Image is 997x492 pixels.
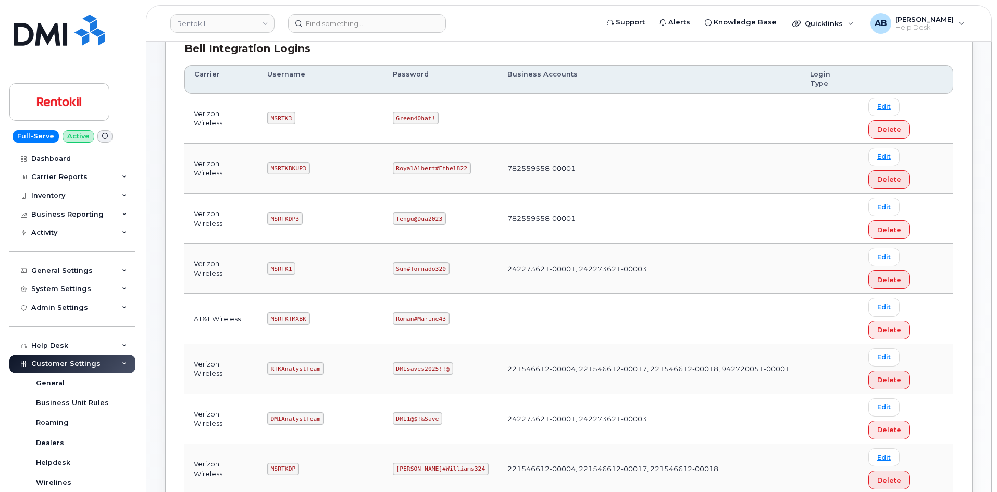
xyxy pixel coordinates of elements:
code: DMIsaves2025!!@ [393,362,453,375]
span: Delete [877,425,901,435]
button: Delete [868,371,910,389]
code: RoyalAlbert#Ethel822 [393,162,471,175]
code: Sun#Tornado320 [393,262,450,275]
code: MSRTK3 [267,112,295,124]
span: Support [616,17,645,28]
a: Edit [868,98,900,116]
button: Delete [868,321,910,339]
td: 221546612-00004, 221546612-00017, 221546612-00018, 942720051-00001 [498,344,801,394]
button: Delete [868,471,910,489]
span: Delete [877,375,901,385]
th: Username [258,65,383,94]
button: Delete [868,421,910,439]
th: Business Accounts [498,65,801,94]
div: Adam Bake [863,13,972,34]
button: Delete [868,270,910,289]
th: Password [383,65,498,94]
span: Delete [877,225,901,235]
code: DMI1@$!&Save [393,412,442,425]
code: MSRTKTMXBK [267,312,310,325]
input: Find something... [288,14,446,33]
code: MSRTKBKUP3 [267,162,310,175]
a: Edit [868,348,900,367]
td: 242273621-00001, 242273621-00003 [498,394,801,444]
a: Edit [868,148,900,166]
iframe: Messenger Launcher [952,447,989,484]
a: Alerts [652,12,697,33]
td: AT&T Wireless [184,294,258,344]
td: Verizon Wireless [184,194,258,244]
code: RTKAnalystTeam [267,362,324,375]
code: MSRTK1 [267,262,295,275]
td: Verizon Wireless [184,244,258,294]
td: Verizon Wireless [184,394,258,444]
a: Edit [868,398,900,417]
span: Delete [877,475,901,485]
td: Verizon Wireless [184,94,258,144]
a: Support [600,12,652,33]
th: Login Type [801,65,859,94]
a: Edit [868,448,900,466]
td: 782559558-00001 [498,194,801,244]
code: MSRTKDP [267,463,299,475]
td: Verizon Wireless [184,344,258,394]
code: DMIAnalystTeam [267,412,324,425]
a: Rentokil [170,14,275,33]
button: Delete [868,220,910,239]
span: Knowledge Base [714,17,777,28]
span: Delete [877,124,901,134]
a: Knowledge Base [697,12,784,33]
span: Delete [877,174,901,184]
th: Carrier [184,65,258,94]
code: MSRTKDP3 [267,212,303,225]
code: Roman#Marine43 [393,312,450,325]
span: [PERSON_NAME] [895,15,954,23]
td: 242273621-00001, 242273621-00003 [498,244,801,294]
a: Edit [868,248,900,266]
button: Delete [868,120,910,139]
div: Bell Integration Logins [184,41,953,56]
span: Quicklinks [805,19,843,28]
code: Tengu@Dua2023 [393,212,446,225]
span: Help Desk [895,23,954,32]
span: Alerts [668,17,690,28]
span: AB [875,17,887,30]
span: Delete [877,275,901,285]
a: Edit [868,198,900,216]
td: 782559558-00001 [498,144,801,194]
code: Green40hat! [393,112,439,124]
a: Edit [868,298,900,316]
code: [PERSON_NAME]#Williams324 [393,463,489,475]
td: Verizon Wireless [184,144,258,194]
button: Delete [868,170,910,189]
div: Quicklinks [785,13,861,34]
span: Delete [877,325,901,335]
